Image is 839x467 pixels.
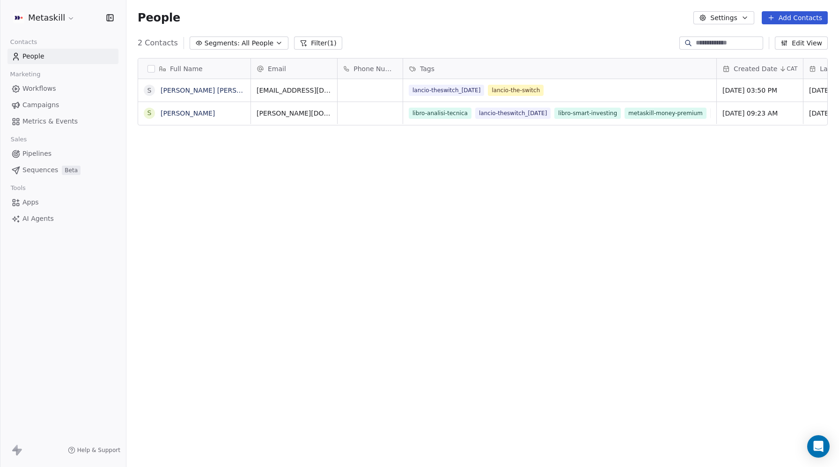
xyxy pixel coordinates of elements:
[338,58,403,79] div: Phone Number
[294,36,342,50] button: Filter(1)
[722,86,797,95] span: [DATE] 03:50 PM
[161,87,272,94] a: [PERSON_NAME] [PERSON_NAME]
[11,10,77,26] button: Metaskill
[257,109,331,118] span: [PERSON_NAME][DOMAIN_NAME][EMAIL_ADDRESS][DOMAIN_NAME]
[775,36,828,50] button: Edit View
[7,195,118,210] a: Apps
[205,38,240,48] span: Segments:
[7,181,29,195] span: Tools
[734,64,777,73] span: Created Date
[7,114,118,129] a: Metrics & Events
[22,51,44,61] span: People
[22,214,54,224] span: AI Agents
[409,108,471,119] span: libro-analisi-tecnica
[62,166,81,175] span: Beta
[13,12,24,23] img: AVATAR%20METASKILL%20-%20Colori%20Positivo.png
[554,108,621,119] span: libro-smart-investing
[710,108,796,119] span: corso-short-selling-program
[353,64,397,73] span: Phone Number
[161,109,215,117] a: [PERSON_NAME]
[7,49,118,64] a: People
[22,165,58,175] span: Sequences
[22,149,52,159] span: Pipelines
[403,58,716,79] div: Tags
[409,85,484,96] span: lancio-theswitch_[DATE]
[138,79,251,447] div: grid
[625,108,707,119] span: metaskill-money-premium
[7,211,118,226] a: AI Agents
[251,58,337,79] div: Email
[138,58,250,79] div: Full Name
[6,67,44,81] span: Marketing
[147,86,152,95] div: S
[488,85,544,96] span: lancio-the-switch
[7,132,31,146] span: Sales
[268,64,286,73] span: Email
[68,446,120,454] a: Help & Support
[22,117,78,126] span: Metrics & Events
[807,435,830,458] div: Open Intercom Messenger
[717,58,803,79] div: Created DateCAT
[7,146,118,161] a: Pipelines
[7,162,118,178] a: SequencesBeta
[787,65,797,73] span: CAT
[7,97,118,113] a: Campaigns
[138,11,180,25] span: People
[28,12,65,24] span: Metaskill
[170,64,203,73] span: Full Name
[475,108,551,119] span: lancio-theswitch_[DATE]
[242,38,273,48] span: All People
[762,11,828,24] button: Add Contacts
[722,109,797,118] span: [DATE] 09:23 AM
[22,197,39,207] span: Apps
[7,81,118,96] a: Workflows
[6,35,41,49] span: Contacts
[22,84,56,94] span: Workflows
[138,37,178,49] span: 2 Contacts
[693,11,754,24] button: Settings
[77,446,120,454] span: Help & Support
[147,108,152,118] div: S
[420,64,434,73] span: Tags
[22,100,59,110] span: Campaigns
[257,86,331,95] span: [EMAIL_ADDRESS][DOMAIN_NAME]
